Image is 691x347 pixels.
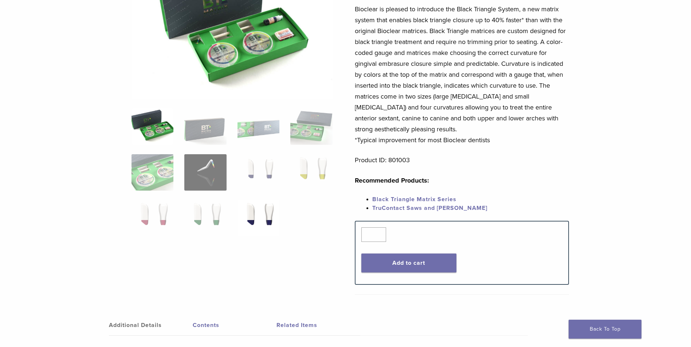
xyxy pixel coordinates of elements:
[237,108,279,145] img: Black Triangle (BT) Kit - Image 3
[131,200,173,236] img: Black Triangle (BT) Kit - Image 9
[184,154,226,191] img: Black Triangle (BT) Kit - Image 6
[276,315,360,335] a: Related Items
[372,196,456,203] a: Black Triangle Matrix Series
[355,176,429,184] strong: Recommended Products:
[109,315,193,335] a: Additional Details
[237,200,279,236] img: Black Triangle (BT) Kit - Image 11
[131,154,173,191] img: Black Triangle (BT) Kit - Image 5
[355,155,569,165] p: Product ID: 801003
[184,108,226,145] img: Black Triangle (BT) Kit - Image 2
[290,154,332,191] img: Black Triangle (BT) Kit - Image 8
[184,200,226,236] img: Black Triangle (BT) Kit - Image 10
[361,254,456,272] button: Add to cart
[193,315,276,335] a: Contents
[290,108,332,145] img: Black Triangle (BT) Kit - Image 4
[131,108,173,145] img: Intro-Black-Triangle-Kit-6-Copy-e1548792917662-324x324.jpg
[237,154,279,191] img: Black Triangle (BT) Kit - Image 7
[372,204,487,212] a: TruContact Saws and [PERSON_NAME]
[569,320,641,339] a: Back To Top
[355,4,569,145] p: Bioclear is pleased to introduce the Black Triangle System, a new matrix system that enables blac...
